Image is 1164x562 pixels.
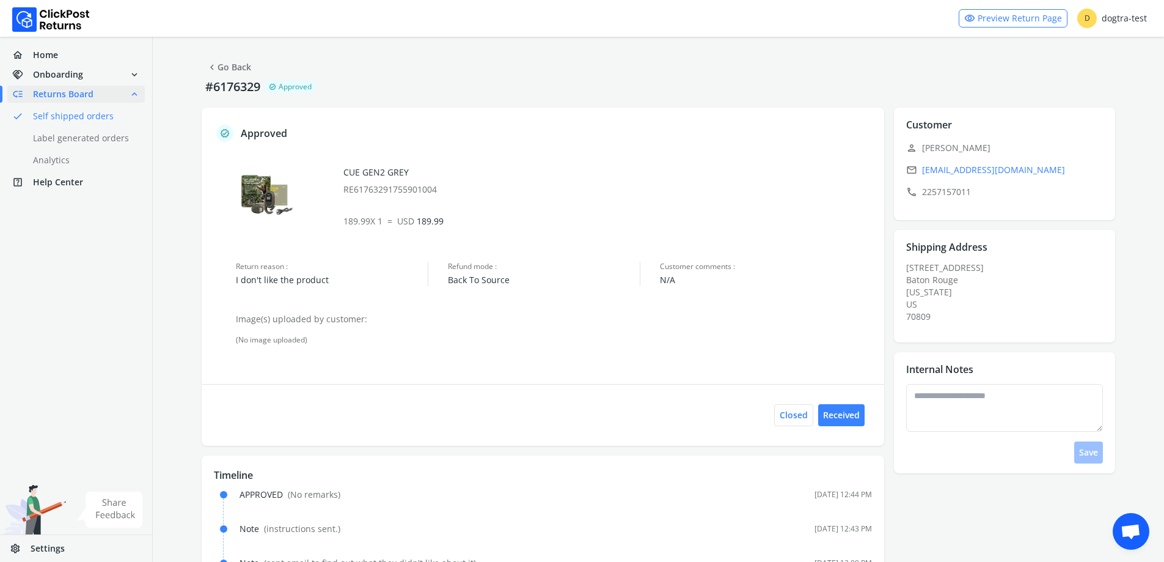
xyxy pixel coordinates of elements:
[1077,9,1147,28] div: dogtra-test
[906,139,917,157] span: person
[906,311,1110,323] div: 70809
[660,262,872,272] span: Customer comments :
[7,108,159,125] a: doneSelf shipped orders
[33,176,83,188] span: Help Center
[906,183,917,201] span: call
[7,46,145,64] a: homeHome
[288,489,340,500] span: ( No remarks )
[1113,513,1149,550] a: Open chat
[241,126,287,141] p: Approved
[236,313,872,325] p: Image(s) uploaded by customer:
[387,215,392,227] span: =
[269,82,276,92] span: verified
[906,274,1110,286] div: Baton Rouge
[236,335,872,345] div: (No image uploaded)
[7,130,159,147] a: Label generated orders
[906,262,1110,323] div: [STREET_ADDRESS]
[7,174,145,191] a: help_centerHelp Center
[12,66,33,83] span: handshake
[33,88,93,100] span: Returns Board
[76,492,143,528] img: share feedback
[964,10,975,27] span: visibility
[343,215,873,227] p: 189.99 X 1
[814,490,872,500] div: [DATE] 12:44 PM
[33,49,58,61] span: Home
[129,66,140,83] span: expand_more
[236,274,428,286] span: I don't like the product
[7,152,159,169] a: Analytics
[397,215,414,227] span: USD
[906,183,1110,201] p: 2257157011
[818,404,865,426] button: Received
[12,7,90,32] img: Logo
[12,46,33,64] span: home
[129,86,140,103] span: expand_less
[240,489,340,501] div: APPROVED
[236,262,428,272] span: Return reason :
[906,240,987,254] p: Shipping Address
[207,59,218,76] span: chevron_left
[906,161,917,179] span: email
[397,215,444,227] span: 189.99
[202,78,264,95] p: #6176329
[906,286,1110,298] div: [US_STATE]
[12,86,33,103] span: low_priority
[1077,9,1097,28] span: D
[264,523,340,534] span: ( instructions sent. )
[814,524,872,534] div: [DATE] 12:43 PM
[33,68,83,81] span: Onboarding
[1074,442,1103,464] button: Save
[448,262,640,272] span: Refund mode :
[343,183,873,196] p: RE61763291755901004
[31,542,65,555] span: Settings
[660,274,872,286] span: N/A
[12,174,33,191] span: help_center
[202,56,256,78] button: chevron_leftGo Back
[906,117,952,132] p: Customer
[774,404,813,426] button: Closed
[220,126,230,141] span: verified
[12,108,23,125] span: done
[959,9,1067,28] a: visibilityPreview Return Page
[207,59,251,76] a: Go Back
[906,298,1110,311] div: US
[906,161,1110,179] a: email[EMAIL_ADDRESS][DOMAIN_NAME]
[214,468,872,483] p: Timeline
[906,362,973,377] p: Internal Notes
[906,139,1110,157] p: [PERSON_NAME]
[240,523,340,535] div: Note
[279,82,312,92] span: Approved
[10,540,31,557] span: settings
[236,166,297,227] img: row_image
[343,166,873,196] div: CUE GEN2 GREY
[448,274,640,286] span: Back To Source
